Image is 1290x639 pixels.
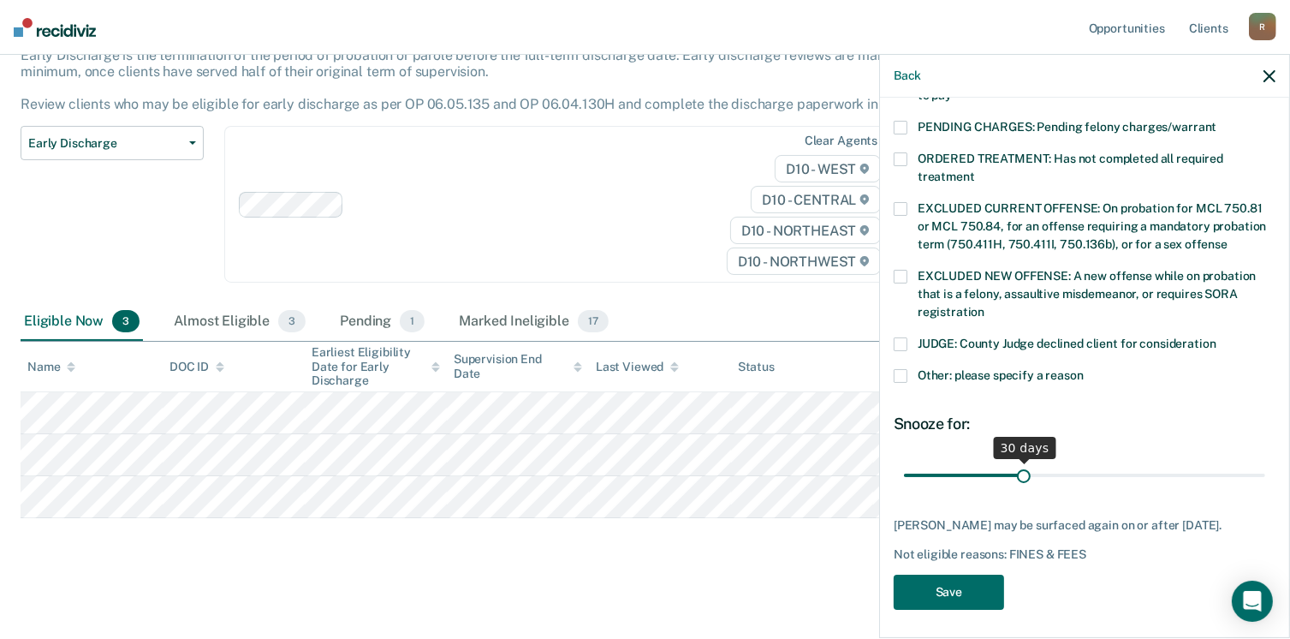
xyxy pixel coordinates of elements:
span: 3 [278,310,306,332]
span: 3 [112,310,140,332]
span: 17 [578,310,609,332]
span: D10 - NORTHEAST [730,217,881,244]
div: Almost Eligible [170,303,309,341]
span: Other: please specify a reason [918,368,1084,382]
div: Marked Ineligible [455,303,611,341]
div: Status [738,360,775,374]
span: D10 - NORTHWEST [727,248,881,275]
img: Recidiviz [14,18,96,37]
div: Snooze for: [894,415,1275,433]
div: [PERSON_NAME] may be surfaced again on or after [DATE]. [894,518,1275,533]
span: D10 - CENTRAL [751,186,881,213]
div: 30 days [994,437,1056,459]
button: Save [894,575,1004,610]
div: Supervision End Date [454,352,582,381]
span: 1 [400,310,425,332]
div: R [1249,13,1276,40]
span: D10 - WEST [775,155,881,182]
span: PENDING CHARGES: Pending felony charges/warrant [918,120,1216,134]
div: Not eligible reasons: FINES & FEES [894,547,1275,562]
button: Back [894,69,921,83]
div: Name [27,360,75,374]
div: Last Viewed [596,360,679,374]
div: Open Intercom Messenger [1232,581,1273,622]
p: Early Discharge is the termination of the period of probation or parole before the full-term disc... [21,47,941,113]
div: DOC ID [169,360,224,374]
div: Clear agents [805,134,877,148]
div: Eligible Now [21,303,143,341]
span: ORDERED TREATMENT: Has not completed all required treatment [918,152,1223,183]
span: Early Discharge [28,136,182,151]
span: JUDGE: County Judge declined client for consideration [918,337,1216,350]
div: Earliest Eligibility Date for Early Discharge [312,345,440,388]
span: EXCLUDED NEW OFFENSE: A new offense while on probation that is a felony, assaultive misdemeanor, ... [918,269,1256,319]
div: Pending [336,303,428,341]
span: EXCLUDED CURRENT OFFENSE: On probation for MCL 750.81 or MCL 750.84, for an offense requiring a m... [918,201,1266,251]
